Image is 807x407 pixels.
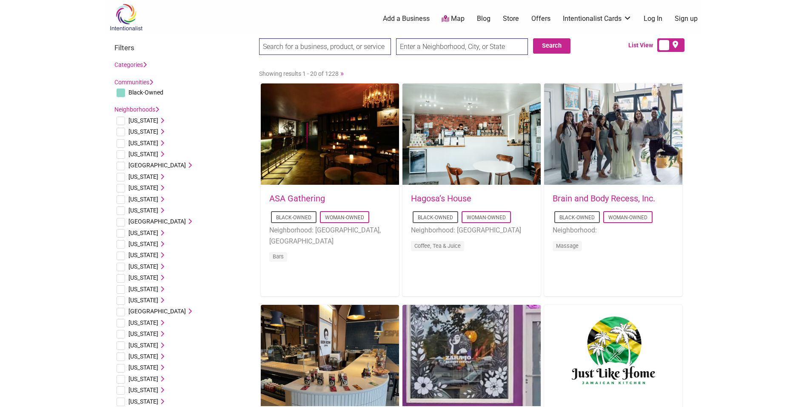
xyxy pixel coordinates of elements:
span: [GEOGRAPHIC_DATA] [128,162,186,169]
span: [US_STATE] [128,263,158,270]
span: [US_STATE] [128,128,158,135]
span: [US_STATE] [128,274,158,281]
a: » [340,69,344,77]
span: [US_STATE] [128,252,158,258]
a: Neighborhoods [114,106,159,113]
span: [US_STATE] [128,229,158,236]
button: Search [533,38,570,54]
a: Add a Business [383,14,430,23]
a: Sign up [675,14,698,23]
span: [US_STATE] [128,297,158,304]
a: Black-Owned [559,215,595,221]
span: [US_STATE] [128,196,158,203]
a: Black-Owned [276,215,311,221]
input: Search for a business, product, or service [259,38,391,55]
li: Neighborhood: [GEOGRAPHIC_DATA] [411,225,532,236]
a: Bars [273,253,284,260]
a: Woman-Owned [325,215,364,221]
span: [US_STATE] [128,140,158,146]
a: Massage [556,243,579,249]
a: Store [503,14,519,23]
a: Intentionalist Cards [563,14,632,23]
span: [US_STATE] [128,286,158,292]
span: [US_STATE] [128,330,158,337]
span: [US_STATE] [128,398,158,405]
span: [US_STATE] [128,151,158,158]
a: Communities [114,79,153,86]
a: Map [442,14,465,24]
span: List View [628,41,657,50]
span: [US_STATE] [128,184,158,191]
a: Hagosa’s House [411,193,471,203]
a: Coffee, Tea & Juice [414,243,461,249]
h3: Filters [114,43,251,52]
li: Neighborhood: [553,225,674,236]
span: [US_STATE] [128,319,158,326]
span: [US_STATE] [128,241,158,247]
span: [US_STATE] [128,342,158,349]
a: ASA Gathering [269,193,325,203]
a: Categories [114,61,147,68]
a: Offers [531,14,550,23]
li: Neighborhood: [GEOGRAPHIC_DATA], [GEOGRAPHIC_DATA] [269,225,391,246]
a: Blog [477,14,490,23]
input: Enter a Neighborhood, City, or State [396,38,528,55]
span: [US_STATE] [128,353,158,360]
span: [US_STATE] [128,117,158,124]
a: Log In [644,14,662,23]
span: [US_STATE] [128,364,158,371]
span: Showing results 1 - 20 of 1228 [259,70,339,77]
span: [GEOGRAPHIC_DATA] [128,308,186,315]
img: Intentionalist [106,3,146,31]
span: [US_STATE] [128,173,158,180]
span: [GEOGRAPHIC_DATA] [128,218,186,225]
span: Black-Owned [128,89,163,96]
a: Brain and Body Recess, Inc. [553,193,655,203]
span: [US_STATE] [128,207,158,214]
a: Woman-Owned [467,215,506,221]
span: [US_STATE] [128,387,158,393]
a: Black-Owned [418,215,453,221]
a: Woman-Owned [608,215,647,221]
span: [US_STATE] [128,375,158,382]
